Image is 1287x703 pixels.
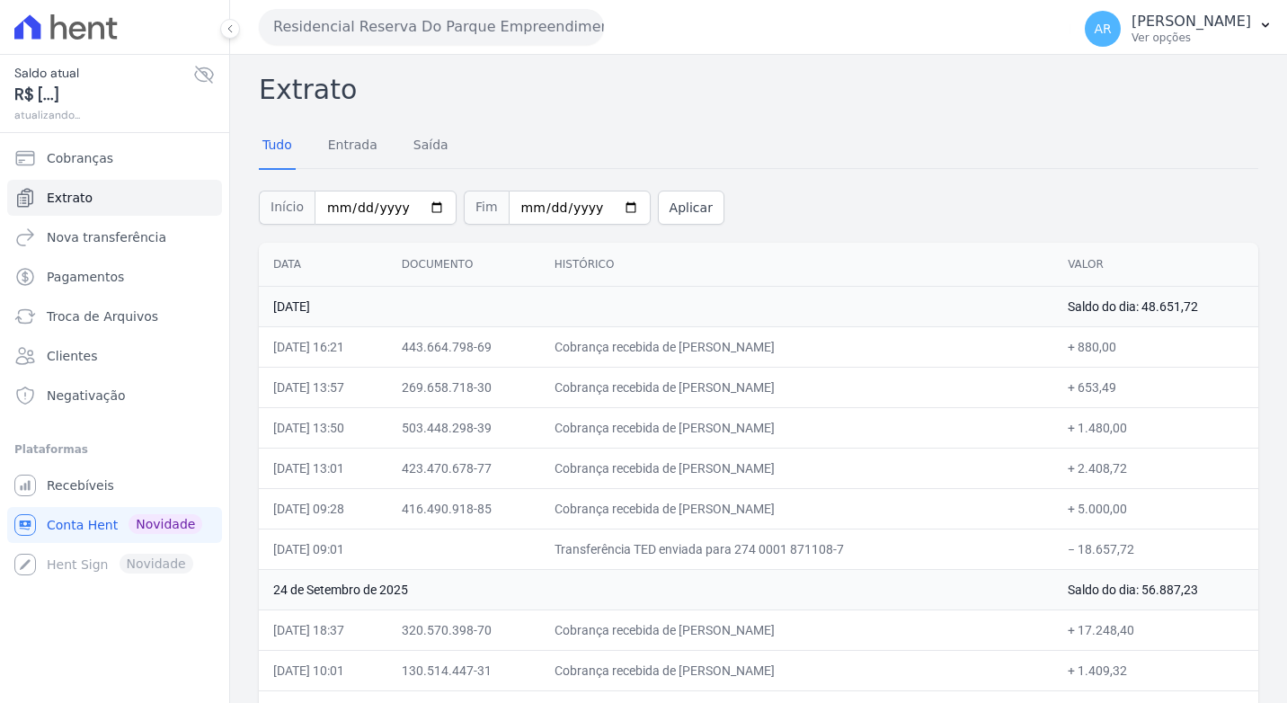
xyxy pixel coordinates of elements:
[259,9,604,45] button: Residencial Reserva Do Parque Empreendimento Imobiliario LTDA
[1053,367,1258,407] td: + 653,49
[1132,31,1251,45] p: Ver opções
[259,123,296,170] a: Tudo
[47,516,118,534] span: Conta Hent
[47,268,124,286] span: Pagamentos
[1053,650,1258,690] td: + 1.409,32
[259,448,387,488] td: [DATE] 13:01
[1053,529,1258,569] td: − 18.657,72
[1053,243,1258,287] th: Valor
[14,107,193,123] span: atualizando...
[259,243,387,287] th: Data
[7,219,222,255] a: Nova transferência
[259,529,387,569] td: [DATE] 09:01
[259,191,315,225] span: Início
[387,243,540,287] th: Documento
[410,123,452,170] a: Saída
[7,259,222,295] a: Pagamentos
[14,64,193,83] span: Saldo atual
[129,514,202,534] span: Novidade
[47,189,93,207] span: Extrato
[540,488,1053,529] td: Cobrança recebida de [PERSON_NAME]
[387,367,540,407] td: 269.658.718-30
[259,367,387,407] td: [DATE] 13:57
[1053,448,1258,488] td: + 2.408,72
[540,448,1053,488] td: Cobrança recebida de [PERSON_NAME]
[464,191,509,225] span: Fim
[259,69,1258,110] h2: Extrato
[387,488,540,529] td: 416.490.918-85
[7,378,222,414] a: Negativação
[540,610,1053,650] td: Cobrança recebida de [PERSON_NAME]
[1053,569,1258,610] td: Saldo do dia: 56.887,23
[47,149,113,167] span: Cobranças
[47,307,158,325] span: Troca de Arquivos
[1070,4,1287,54] button: AR [PERSON_NAME] Ver opções
[1053,286,1258,326] td: Saldo do dia: 48.651,72
[387,326,540,367] td: 443.664.798-69
[259,610,387,650] td: [DATE] 18:37
[14,83,193,107] span: R$ [...]
[259,286,1053,326] td: [DATE]
[387,407,540,448] td: 503.448.298-39
[658,191,724,225] button: Aplicar
[540,529,1053,569] td: Transferência TED enviada para 274 0001 871108-7
[540,650,1053,690] td: Cobrança recebida de [PERSON_NAME]
[7,180,222,216] a: Extrato
[7,140,222,176] a: Cobranças
[47,476,114,494] span: Recebíveis
[7,507,222,543] a: Conta Hent Novidade
[540,367,1053,407] td: Cobrança recebida de [PERSON_NAME]
[14,140,215,583] nav: Sidebar
[1053,610,1258,650] td: + 17.248,40
[387,448,540,488] td: 423.470.678-77
[259,488,387,529] td: [DATE] 09:28
[540,407,1053,448] td: Cobrança recebida de [PERSON_NAME]
[1053,488,1258,529] td: + 5.000,00
[1094,22,1111,35] span: AR
[7,298,222,334] a: Troca de Arquivos
[47,228,166,246] span: Nova transferência
[7,338,222,374] a: Clientes
[1132,13,1251,31] p: [PERSON_NAME]
[1053,326,1258,367] td: + 880,00
[1053,407,1258,448] td: + 1.480,00
[540,326,1053,367] td: Cobrança recebida de [PERSON_NAME]
[324,123,381,170] a: Entrada
[387,610,540,650] td: 320.570.398-70
[387,650,540,690] td: 130.514.447-31
[259,326,387,367] td: [DATE] 16:21
[259,650,387,690] td: [DATE] 10:01
[47,387,126,405] span: Negativação
[259,569,1053,610] td: 24 de Setembro de 2025
[7,467,222,503] a: Recebíveis
[540,243,1053,287] th: Histórico
[14,439,215,460] div: Plataformas
[47,347,97,365] span: Clientes
[259,407,387,448] td: [DATE] 13:50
